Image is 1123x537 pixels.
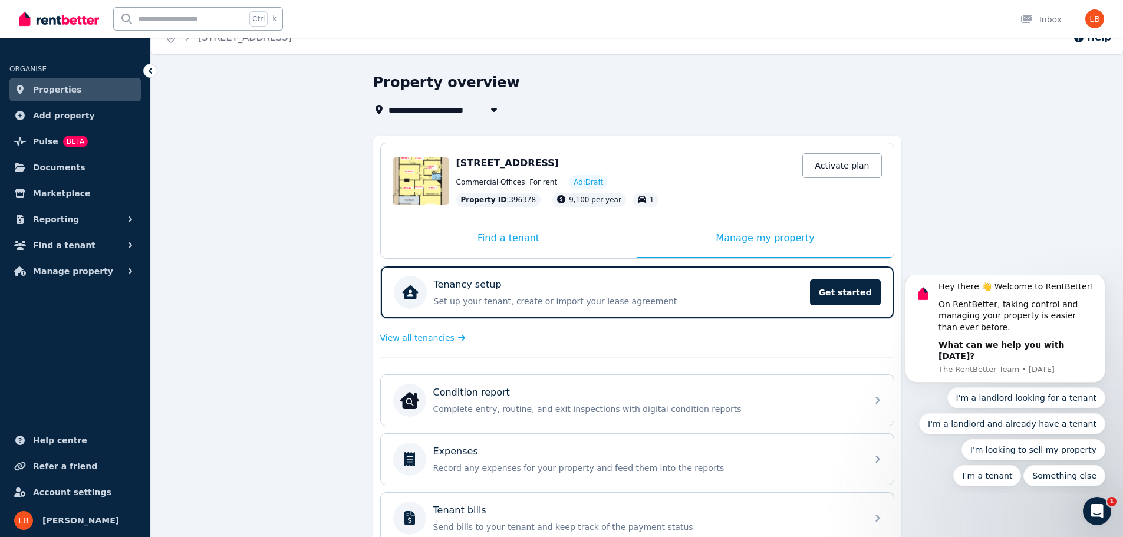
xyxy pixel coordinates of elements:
button: Help [1073,31,1111,45]
p: Send bills to your tenant and keep track of the payment status [433,521,860,533]
a: Tenancy setupSet up your tenant, create or import your lease agreementGet started [381,266,894,318]
b: What can we help you with [DATE]? [51,65,177,87]
a: Activate plan [802,153,881,178]
div: Find a tenant [381,219,637,258]
span: Ctrl [249,11,268,27]
span: Commercial Offices | For rent [456,177,558,187]
a: Account settings [9,480,141,504]
span: Properties [33,83,82,97]
div: On RentBetter, taking control and managing your property is easier than ever before. [51,24,209,59]
img: Luka Borg [1085,9,1104,28]
button: Reporting [9,207,141,231]
span: 1 [1107,497,1117,506]
img: Profile image for The RentBetter Team [27,9,45,28]
span: k [272,14,276,24]
a: Documents [9,156,141,179]
span: Pulse [33,134,58,149]
a: ExpensesRecord any expenses for your property and feed them into the reports [381,434,894,485]
iframe: Intercom live chat [1083,497,1111,525]
a: View all tenancies [380,332,466,344]
span: BETA [63,136,88,147]
span: ORGANISE [9,65,47,73]
div: Quick reply options [18,113,218,212]
span: Refer a friend [33,459,97,473]
span: Account settings [33,485,111,499]
span: 9,100 per year [569,196,621,204]
span: 1 [650,196,654,204]
img: RentBetter [19,10,99,28]
a: Marketplace [9,182,141,205]
button: Manage property [9,259,141,283]
p: Complete entry, routine, and exit inspections with digital condition reports [433,403,860,415]
button: Quick reply: I'm a landlord and already have a tenant [32,139,218,160]
span: Add property [33,108,95,123]
span: Marketplace [33,186,90,200]
h1: Property overview [373,73,520,92]
span: Help centre [33,433,87,447]
div: Inbox [1020,14,1062,25]
button: Quick reply: I'm looking to sell my property [74,164,218,186]
p: Set up your tenant, create or import your lease agreement [434,295,803,307]
p: Expenses [433,444,478,459]
button: Quick reply: Something else [136,190,218,212]
a: Help centre [9,429,141,452]
div: : 396378 [456,193,541,207]
span: Reporting [33,212,79,226]
a: PulseBETA [9,130,141,153]
div: Message content [51,6,209,88]
img: Luka Borg [14,511,33,530]
iframe: Intercom notifications message [887,275,1123,493]
a: Properties [9,78,141,101]
p: Tenancy setup [434,278,502,292]
p: Condition report [433,386,510,400]
a: Condition reportCondition reportComplete entry, routine, and exit inspections with digital condit... [381,375,894,426]
span: Ad: Draft [574,177,603,187]
p: Tenant bills [433,503,486,518]
span: Manage property [33,264,113,278]
button: Find a tenant [9,233,141,257]
a: Add property [9,104,141,127]
img: Condition report [400,391,419,410]
button: Quick reply: I'm a tenant [66,190,134,212]
span: View all tenancies [380,332,455,344]
p: Record any expenses for your property and feed them into the reports [433,462,860,474]
button: Quick reply: I'm a landlord looking for a tenant [60,113,219,134]
a: Refer a friend [9,454,141,478]
div: Manage my property [637,219,894,258]
span: Find a tenant [33,238,95,252]
span: Property ID [461,195,507,205]
p: Message from The RentBetter Team, sent 6w ago [51,90,209,100]
span: Get started [810,279,881,305]
span: [PERSON_NAME] [42,513,119,528]
span: Documents [33,160,85,174]
nav: Breadcrumb [151,21,306,54]
span: [STREET_ADDRESS] [456,157,559,169]
div: Hey there 👋 Welcome to RentBetter! [51,6,209,18]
